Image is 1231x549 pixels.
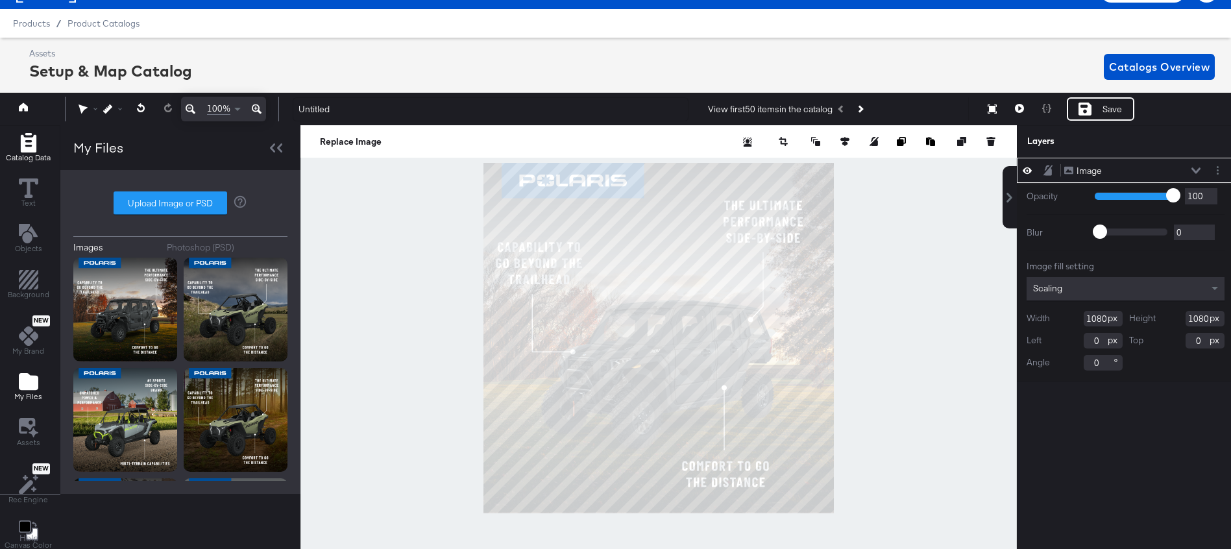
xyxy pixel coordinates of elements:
[8,289,49,300] span: Background
[6,369,50,406] button: Add Files
[743,138,752,147] svg: Remove background
[1027,135,1160,147] div: Layers
[5,312,52,360] button: NewMy Brand
[1104,54,1215,80] button: Catalogs Overview
[13,18,50,29] span: Products
[897,137,906,146] svg: Copy image
[167,241,234,254] div: Photoshop (PSD)
[1109,58,1210,76] span: Catalogs Overview
[1027,356,1050,369] label: Angle
[851,97,869,121] button: Next Product
[15,243,42,254] span: Objects
[32,465,50,473] span: New
[926,135,939,148] button: Paste image
[897,135,910,148] button: Copy image
[29,60,192,82] div: Setup & Map Catalog
[9,414,48,452] button: Assets
[708,103,833,116] div: View first 50 items in the catalog
[73,138,123,157] div: My Files
[1027,190,1085,202] label: Opacity
[73,241,157,254] button: Images
[1077,165,1102,177] div: Image
[17,437,40,448] span: Assets
[320,135,382,148] button: Replace Image
[1103,103,1122,116] div: Save
[1027,260,1225,273] div: Image fill setting
[8,494,48,505] span: Rec Engine
[1064,164,1103,178] button: Image
[1,460,56,509] button: NewRec Engine
[1129,334,1143,347] label: Top
[6,152,51,163] span: Catalog Data
[1033,282,1062,294] span: Scaling
[19,532,38,544] a: Help
[11,176,46,213] button: Text
[1027,334,1042,347] label: Left
[167,241,288,254] button: Photoshop (PSD)
[7,221,50,258] button: Add Text
[21,198,36,208] span: Text
[12,346,44,356] span: My Brand
[73,241,103,254] div: Images
[67,18,140,29] a: Product Catalogs
[207,103,230,115] span: 100%
[50,18,67,29] span: /
[32,317,50,325] span: New
[1067,97,1134,121] button: Save
[1027,312,1050,324] label: Width
[1129,312,1156,324] label: Height
[1211,164,1225,177] button: Layer Options
[926,137,935,146] svg: Paste image
[29,47,192,60] div: Assets
[1027,226,1085,239] label: Blur
[14,391,42,402] span: My Files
